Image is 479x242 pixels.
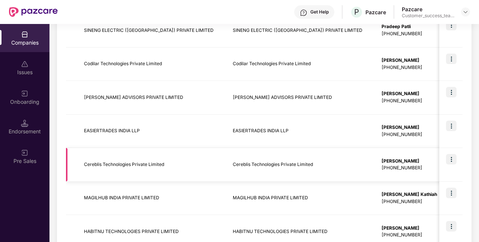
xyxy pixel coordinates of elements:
[382,164,464,172] div: [PHONE_NUMBER]
[227,81,376,115] td: [PERSON_NAME] ADVISORS PRIVATE LIMITED
[446,188,457,198] img: icon
[446,121,457,131] img: icon
[382,97,464,105] div: [PHONE_NUMBER]
[382,225,464,232] div: [PERSON_NAME]
[382,191,464,198] div: [PERSON_NAME] Kathiah
[227,48,376,81] td: Codilar Technologies Private Limited
[382,158,464,165] div: [PERSON_NAME]
[227,115,376,148] td: EASIERTRADES INDIA LLP
[354,7,359,16] span: P
[382,198,464,205] div: [PHONE_NUMBER]
[382,64,464,71] div: [PHONE_NUMBER]
[78,182,227,215] td: MAGILHUB INDIA PRIVATE LIMITED
[78,115,227,148] td: EASIERTRADES INDIA LLP
[21,90,28,97] img: svg+xml;base64,PHN2ZyB3aWR0aD0iMjAiIGhlaWdodD0iMjAiIHZpZXdCb3g9IjAgMCAyMCAyMCIgZmlsbD0ibm9uZSIgeG...
[21,60,28,68] img: svg+xml;base64,PHN2ZyBpZD0iSXNzdWVzX2Rpc2FibGVkIiB4bWxucz0iaHR0cDovL3d3dy53My5vcmcvMjAwMC9zdmciIH...
[227,182,376,215] td: MAGILHUB INDIA PRIVATE LIMITED
[402,6,454,13] div: Pazcare
[382,57,464,64] div: [PERSON_NAME]
[227,14,376,48] td: SINENG ELECTRIC ([GEOGRAPHIC_DATA]) PRIVATE LIMITED
[21,149,28,157] img: svg+xml;base64,PHN2ZyB3aWR0aD0iMjAiIGhlaWdodD0iMjAiIHZpZXdCb3g9IjAgMCAyMCAyMCIgZmlsbD0ibm9uZSIgeG...
[446,154,457,164] img: icon
[9,7,58,17] img: New Pazcare Logo
[382,232,464,239] div: [PHONE_NUMBER]
[382,30,464,37] div: [PHONE_NUMBER]
[382,124,464,131] div: [PERSON_NAME]
[365,9,386,16] div: Pazcare
[21,31,28,38] img: svg+xml;base64,PHN2ZyBpZD0iQ29tcGFuaWVzIiB4bWxucz0iaHR0cDovL3d3dy53My5vcmcvMjAwMC9zdmciIHdpZHRoPS...
[382,23,464,30] div: Pradeep Patli
[78,148,227,182] td: Cereblis Technologies Private Limited
[446,221,457,232] img: icon
[446,87,457,97] img: icon
[446,20,457,30] img: icon
[402,13,454,19] div: Customer_success_team_lead
[21,120,28,127] img: svg+xml;base64,PHN2ZyB3aWR0aD0iMTQuNSIgaGVpZ2h0PSIxNC41IiB2aWV3Qm94PSIwIDAgMTYgMTYiIGZpbGw9Im5vbm...
[382,90,464,97] div: [PERSON_NAME]
[446,54,457,64] img: icon
[463,9,469,15] img: svg+xml;base64,PHN2ZyBpZD0iRHJvcGRvd24tMzJ4MzIiIHhtbG5zPSJodHRwOi8vd3d3LnczLm9yZy8yMDAwL3N2ZyIgd2...
[78,48,227,81] td: Codilar Technologies Private Limited
[78,14,227,48] td: SINENG ELECTRIC ([GEOGRAPHIC_DATA]) PRIVATE LIMITED
[310,9,329,15] div: Get Help
[227,148,376,182] td: Cereblis Technologies Private Limited
[382,131,464,138] div: [PHONE_NUMBER]
[300,9,307,16] img: svg+xml;base64,PHN2ZyBpZD0iSGVscC0zMngzMiIgeG1sbnM9Imh0dHA6Ly93d3cudzMub3JnLzIwMDAvc3ZnIiB3aWR0aD...
[78,81,227,115] td: [PERSON_NAME] ADVISORS PRIVATE LIMITED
